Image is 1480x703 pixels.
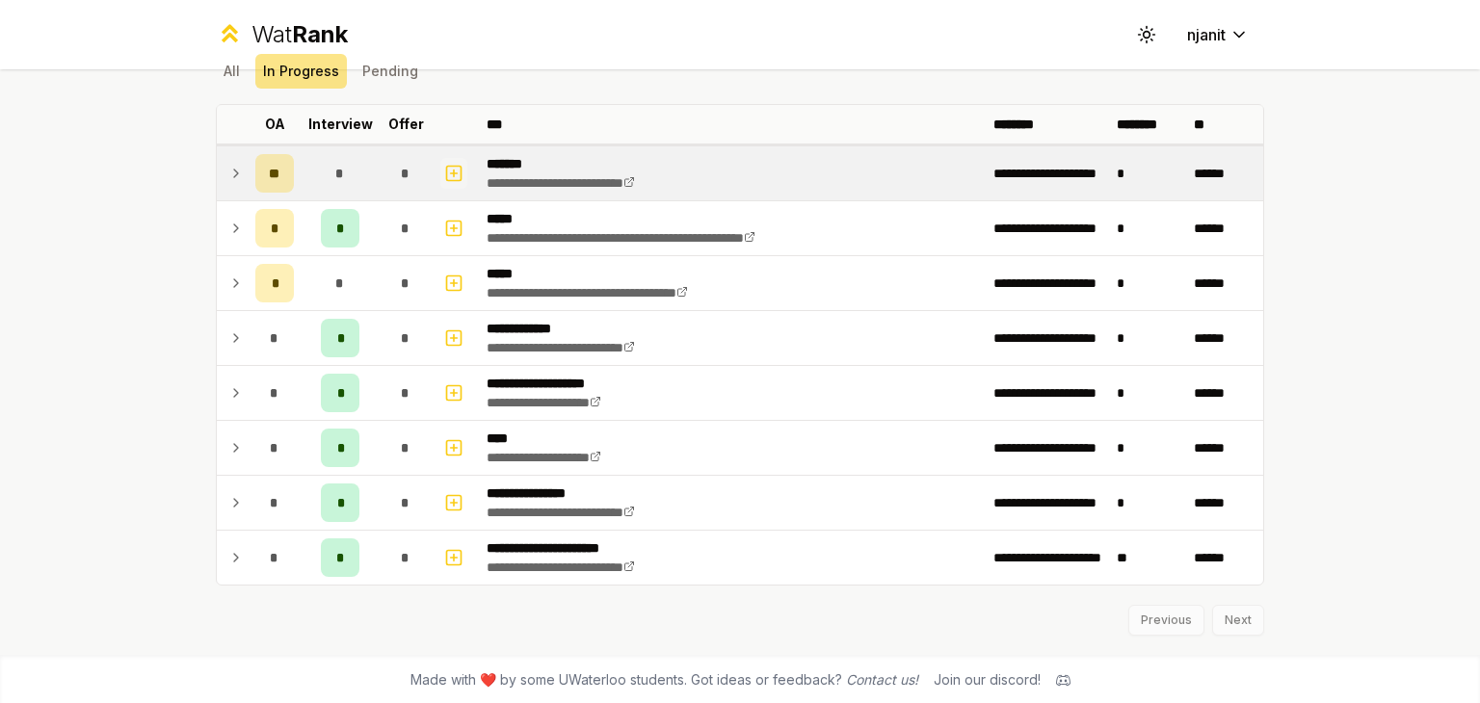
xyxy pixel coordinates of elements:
[255,54,347,89] button: In Progress
[216,54,248,89] button: All
[292,20,348,48] span: Rank
[355,54,426,89] button: Pending
[934,670,1041,690] div: Join our discord!
[410,670,918,690] span: Made with ❤️ by some UWaterloo students. Got ideas or feedback?
[251,19,348,50] div: Wat
[1172,17,1264,52] button: njanit
[388,115,424,134] p: Offer
[265,115,285,134] p: OA
[846,671,918,688] a: Contact us!
[308,115,373,134] p: Interview
[1187,23,1226,46] span: njanit
[216,19,348,50] a: WatRank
